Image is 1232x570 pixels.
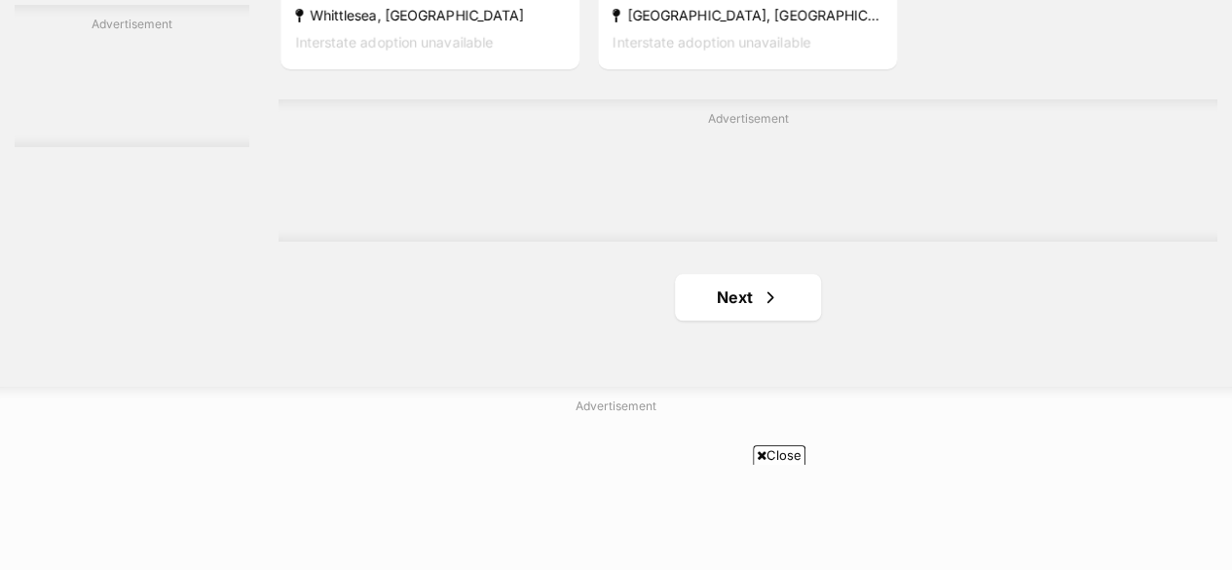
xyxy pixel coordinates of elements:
[295,32,493,49] span: Interstate adoption unavailable
[279,99,1217,242] div: Advertisement
[295,1,565,27] strong: Whittlesea, [GEOGRAPHIC_DATA]
[279,274,1217,321] nav: Pagination
[753,445,805,465] span: Close
[15,5,249,147] div: Advertisement
[675,274,821,321] a: Next page
[613,32,810,49] span: Interstate adoption unavailable
[144,473,1089,560] iframe: Advertisement
[613,1,882,27] strong: [GEOGRAPHIC_DATA], [GEOGRAPHIC_DATA]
